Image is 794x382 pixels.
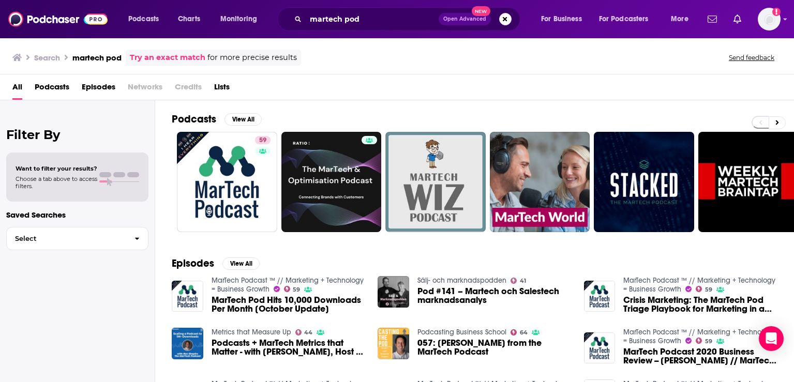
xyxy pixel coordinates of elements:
[177,132,277,232] a: 59
[758,8,781,30] img: User Profile
[758,8,781,30] span: Logged in as Inkhouse1
[378,328,409,359] img: 057: Benjamin Shapiro from the MarTech Podcast
[6,227,148,250] button: Select
[592,11,664,27] button: open menu
[12,79,22,100] a: All
[212,296,366,313] a: MarTech Pod Hits 10,000 Downloads Per Month [October Update]
[726,53,777,62] button: Send feedback
[304,330,312,335] span: 44
[534,11,595,27] button: open menu
[293,287,300,292] span: 59
[172,328,203,359] img: Podcasts + MarTech Metrics that Matter - with Ben Shapiro, Host of the MarTech Podcast
[284,286,301,292] a: 59
[520,279,526,283] span: 41
[35,79,69,100] a: Podcasts
[623,296,777,313] a: Crisis Marketing: The MarTech Pod Triage Playbook for Marketing in a Time of Crisis
[172,281,203,312] img: MarTech Pod Hits 10,000 Downloads Per Month [October Update]
[172,257,260,270] a: EpisodesView All
[599,12,649,26] span: For Podcasters
[82,79,115,100] a: Episodes
[6,127,148,142] h2: Filter By
[541,12,582,26] span: For Business
[259,135,266,146] span: 59
[703,10,721,28] a: Show notifications dropdown
[172,113,262,126] a: PodcastsView All
[178,12,200,26] span: Charts
[759,326,784,351] div: Open Intercom Messenger
[212,276,364,294] a: MarTech Podcast ™ // Marketing + Technology = Business Growth
[729,10,745,28] a: Show notifications dropdown
[623,347,777,365] a: MarTech Podcast 2020 Business Review -- Benjamin Shapiro // MarTech Podcast
[213,11,271,27] button: open menu
[72,53,122,63] h3: martech pod
[128,79,162,100] span: Networks
[417,339,572,356] span: 057: [PERSON_NAME] from the MarTech Podcast
[696,286,712,292] a: 59
[295,329,313,335] a: 44
[287,7,530,31] div: Search podcasts, credits, & more...
[664,11,701,27] button: open menu
[417,287,572,304] a: Pod #141 – Martech och Salestech marknadsanalys
[623,276,775,294] a: MarTech Podcast ™ // Marketing + Technology = Business Growth
[623,347,777,365] span: MarTech Podcast 2020 Business Review -- [PERSON_NAME] // MarTech Podcast
[6,210,148,220] p: Saved Searches
[511,329,528,335] a: 64
[623,328,775,345] a: MarTech Podcast ™ // Marketing + Technology = Business Growth
[671,12,688,26] span: More
[417,328,506,337] a: Podcasting Business School
[8,9,108,29] img: Podchaser - Follow, Share and Rate Podcasts
[222,257,260,270] button: View All
[7,235,126,242] span: Select
[520,330,528,335] span: 64
[212,339,366,356] span: Podcasts + MarTech Metrics that Matter - with [PERSON_NAME], Host of the MarTech Podcast
[255,136,271,144] a: 59
[696,338,712,344] a: 59
[417,339,572,356] a: 057: Benjamin Shapiro from the MarTech Podcast
[171,11,206,27] a: Charts
[417,276,506,285] a: Sälj- och marknadspodden
[212,328,291,337] a: Metrics that Measure Up
[128,12,159,26] span: Podcasts
[16,175,97,190] span: Choose a tab above to access filters.
[130,52,205,64] a: Try an exact match
[214,79,230,100] a: Lists
[584,281,616,312] img: Crisis Marketing: The MarTech Pod Triage Playbook for Marketing in a Time of Crisis
[306,11,439,27] input: Search podcasts, credits, & more...
[16,165,97,172] span: Want to filter your results?
[584,332,616,364] img: MarTech Podcast 2020 Business Review -- Benjamin Shapiro // MarTech Podcast
[34,53,60,63] h3: Search
[472,6,490,16] span: New
[220,12,257,26] span: Monitoring
[224,113,262,126] button: View All
[705,339,712,344] span: 59
[758,8,781,30] button: Show profile menu
[207,52,297,64] span: for more precise results
[175,79,202,100] span: Credits
[212,339,366,356] a: Podcasts + MarTech Metrics that Matter - with Ben Shapiro, Host of the MarTech Podcast
[172,257,214,270] h2: Episodes
[705,287,712,292] span: 59
[378,276,409,308] img: Pod #141 – Martech och Salestech marknadsanalys
[172,113,216,126] h2: Podcasts
[439,13,491,25] button: Open AdvancedNew
[443,17,486,22] span: Open Advanced
[121,11,172,27] button: open menu
[772,8,781,16] svg: Add a profile image
[511,278,526,284] a: 41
